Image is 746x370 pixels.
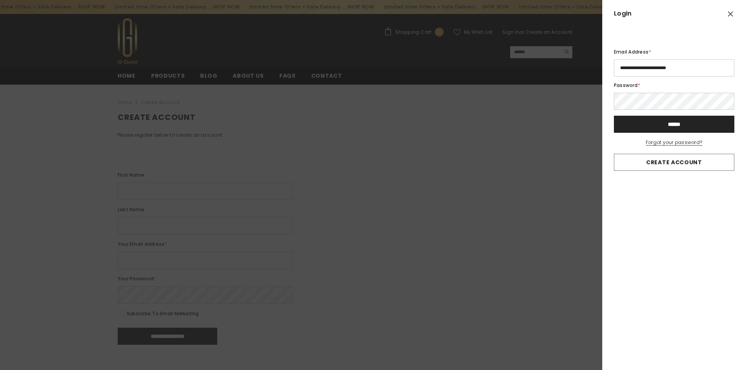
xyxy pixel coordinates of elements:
[614,154,734,171] a: Create account
[614,9,734,18] span: Login
[614,81,734,90] label: Password
[646,138,702,147] a: Forgot your password?
[723,6,738,22] button: Close
[646,139,702,146] span: Forgot your password?
[614,48,734,56] label: Email Address
[614,26,734,46] iframe: Social Login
